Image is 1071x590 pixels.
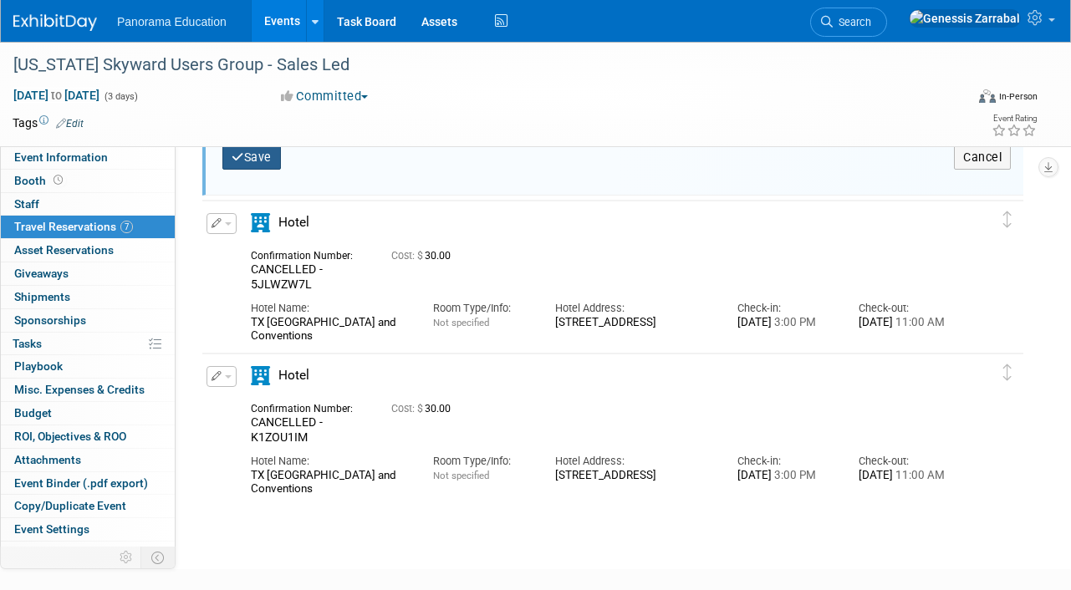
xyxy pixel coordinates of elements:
a: Logs [1,542,175,564]
button: Save [222,145,281,170]
span: Booth not reserved yet [50,174,66,186]
span: CANCELLED - K1ZOU1IM [251,415,323,444]
span: Budget [14,406,52,420]
span: 30.00 [391,403,457,415]
div: Hotel Name: [251,454,408,469]
span: 11:00 AM [893,469,945,481]
span: Giveaways [14,267,69,280]
span: 3:00 PM [772,469,816,481]
div: [DATE] [859,469,955,483]
div: Check-out: [859,454,955,469]
a: Event Settings [1,518,175,541]
a: Travel Reservations7 [1,216,175,238]
span: Search [833,16,871,28]
div: Check-out: [859,301,955,316]
span: Event Information [14,150,108,164]
a: Playbook [1,355,175,378]
span: Cost: $ [391,250,425,262]
span: Panorama Education [117,15,227,28]
div: Room Type/Info: [433,301,529,316]
span: 11:00 AM [893,316,945,328]
span: 30.00 [391,250,457,262]
div: Event Rating [992,114,1037,123]
span: Tasks [13,337,42,350]
span: [DATE] [DATE] [13,88,100,103]
a: Budget [1,402,175,425]
a: Asset Reservations [1,239,175,262]
a: Event Information [1,146,175,169]
body: Rich Text Area. Press ALT-0 for help. [9,7,777,23]
div: Room Type/Info: [433,454,529,469]
a: Attachments [1,449,175,471]
a: Staff [1,193,175,216]
div: [US_STATE] Skyward Users Group - Sales Led [8,50,950,80]
div: Hotel Address: [555,301,712,316]
span: 7 [120,221,133,233]
span: Copy/Duplicate Event [14,499,126,512]
i: Hotel [251,366,270,385]
a: Shipments [1,286,175,308]
div: Event Format [888,87,1038,112]
div: TX [GEOGRAPHIC_DATA] and Conventions [251,316,408,344]
div: [DATE] [859,316,955,330]
div: Confirmation Number: [251,245,366,262]
a: Event Binder (.pdf export) [1,472,175,495]
span: Not specified [433,470,489,481]
a: Search [810,8,887,37]
a: Giveaways [1,262,175,285]
span: Misc. Expenses & Credits [14,383,145,396]
img: ExhibitDay [13,14,97,31]
span: 3:00 PM [772,316,816,328]
span: Travel Reservations [14,220,133,233]
span: to [48,89,64,102]
span: CANCELLED - 5JLWZW7L [251,262,323,291]
i: Click and drag to move item [1003,364,1012,381]
div: [DATE] [737,316,834,330]
div: Check-in: [737,454,834,469]
img: Genessis Zarrabal [909,9,1021,28]
div: [STREET_ADDRESS] [555,469,712,483]
a: ROI, Objectives & ROO [1,425,175,448]
span: Hotel [278,368,309,383]
td: Toggle Event Tabs [141,547,176,568]
p: [PERSON_NAME] [PERSON_NAME] [10,7,776,23]
i: Click and drag to move item [1003,211,1012,228]
div: [DATE] [737,469,834,483]
div: In-Person [998,90,1038,103]
td: Tags [13,114,84,131]
button: Cancel [954,145,1011,170]
div: TX [GEOGRAPHIC_DATA] and Conventions [251,469,408,497]
span: Cost: $ [391,403,425,415]
span: Sponsorships [14,313,86,327]
div: Hotel Address: [555,454,712,469]
button: Committed [275,88,375,105]
a: Sponsorships [1,309,175,332]
a: Booth [1,170,175,192]
span: Shipments [14,290,70,303]
span: Event Settings [14,522,89,536]
div: Check-in: [737,301,834,316]
span: Asset Reservations [14,243,114,257]
span: Not specified [433,317,489,328]
td: Personalize Event Tab Strip [112,547,141,568]
span: (3 days) [103,91,138,102]
div: Confirmation Number: [251,398,366,415]
span: ROI, Objectives & ROO [14,430,126,443]
span: Attachments [14,453,81,466]
a: Edit [56,118,84,130]
a: Misc. Expenses & Credits [1,379,175,401]
a: Copy/Duplicate Event [1,495,175,517]
div: Hotel Name: [251,301,408,316]
span: Logs [14,546,39,559]
span: Hotel [278,215,309,230]
i: Hotel [251,213,270,232]
div: [STREET_ADDRESS] [555,316,712,330]
span: Playbook [14,359,63,373]
span: Booth [14,174,66,187]
span: Event Binder (.pdf export) [14,476,148,490]
span: Staff [14,197,39,211]
img: Format-Inperson.png [979,89,996,103]
a: Tasks [1,333,175,355]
